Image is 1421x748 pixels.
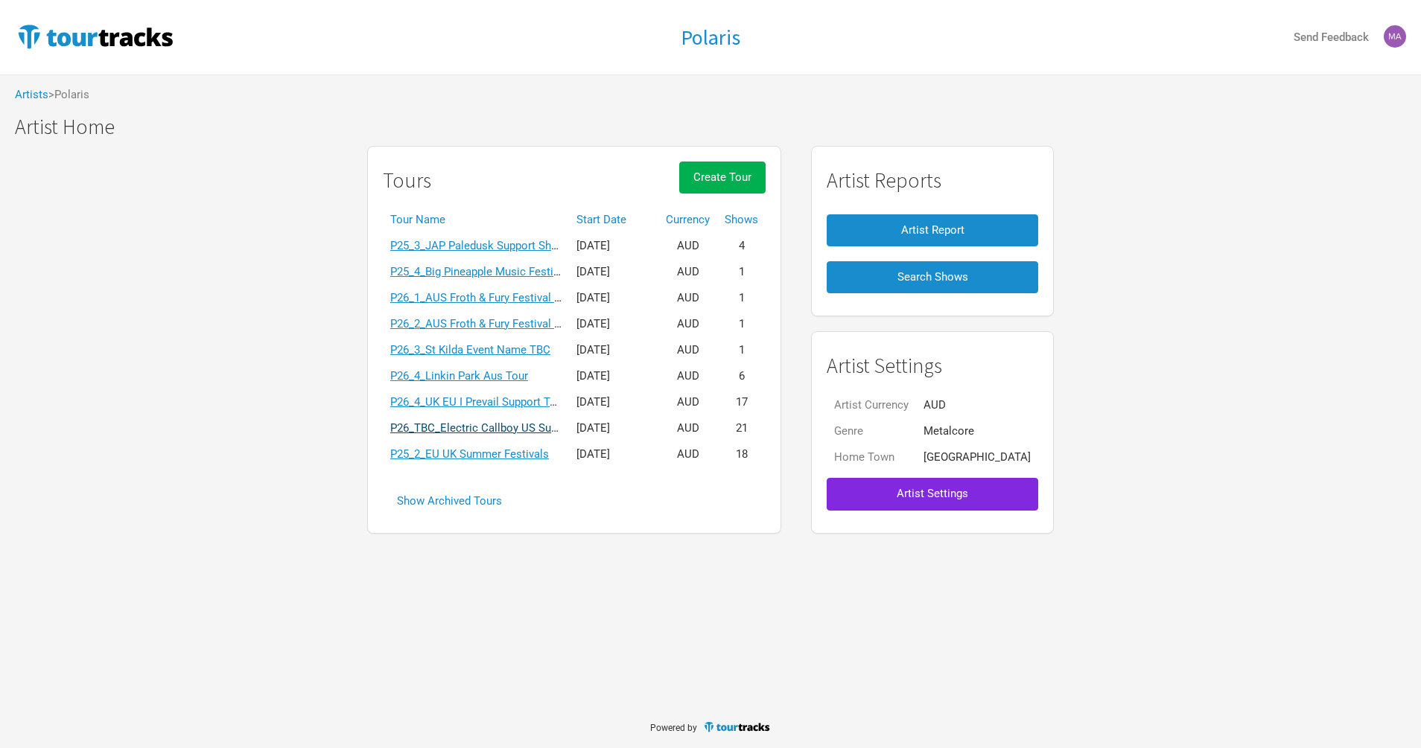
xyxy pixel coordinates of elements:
[703,720,772,733] img: TourTracks
[827,207,1038,254] a: Artist Report
[658,441,717,467] td: AUD
[679,162,766,207] a: Create Tour
[390,239,572,252] a: P25_3_JAP Paledusk Support Shows
[717,233,766,259] td: 4
[827,261,1038,293] button: Search Shows
[658,311,717,337] td: AUD
[15,88,48,101] a: Artists
[658,337,717,363] td: AUD
[569,259,658,285] td: [DATE]
[1294,31,1369,44] strong: Send Feedback
[658,363,717,389] td: AUD
[717,285,766,311] td: 1
[827,169,1038,192] h1: Artist Reports
[383,485,516,517] button: Show Archived Tours
[717,259,766,285] td: 1
[569,233,658,259] td: [DATE]
[897,270,968,284] span: Search Shows
[658,389,717,415] td: AUD
[390,447,549,461] a: P25_2_EU UK Summer Festivals
[901,223,964,237] span: Artist Report
[827,418,916,444] td: Genre
[693,170,751,184] span: Create Tour
[390,291,700,304] a: P26_1_AUS Froth & Fury Festival [GEOGRAPHIC_DATA] 240126
[717,337,766,363] td: 1
[390,369,528,383] a: P26_4_Linkin Park Aus Tour
[390,421,603,435] a: P26_TBC_Electric Callboy US Support Tour
[717,311,766,337] td: 1
[569,415,658,441] td: [DATE]
[827,392,916,418] td: Artist Currency
[569,337,658,363] td: [DATE]
[658,285,717,311] td: AUD
[390,395,566,409] a: P26_4_UK EU I Prevail Support Tour
[658,415,717,441] td: AUD
[383,207,569,233] th: Tour Name
[390,343,550,357] a: P26_3_St Kilda Event Name TBC
[15,115,1421,138] h1: Artist Home
[717,441,766,467] td: 18
[827,214,1038,246] button: Artist Report
[390,317,700,330] a: P26_2_AUS Froth & Fury Festival [GEOGRAPHIC_DATA] 310126
[827,444,916,470] td: Home Town
[681,24,740,51] h1: Polaris
[658,207,717,233] th: Currency
[390,265,568,278] a: P25_4_Big Pineapple Music Festival
[679,162,766,194] button: Create Tour
[569,207,658,233] th: Start Date
[48,89,89,100] span: > Polaris
[1384,25,1406,48] img: Mark
[15,22,176,51] img: TourTracks
[827,354,1038,377] h1: Artist Settings
[658,259,717,285] td: AUD
[897,487,968,500] span: Artist Settings
[827,254,1038,301] a: Search Shows
[827,470,1038,517] a: Artist Settings
[717,363,766,389] td: 6
[569,311,658,337] td: [DATE]
[717,415,766,441] td: 21
[717,207,766,233] th: Shows
[569,441,658,467] td: [DATE]
[827,478,1038,510] button: Artist Settings
[916,418,1038,444] td: Metalcore
[916,392,1038,418] td: AUD
[569,389,658,415] td: [DATE]
[681,26,740,49] a: Polaris
[383,169,431,192] h1: Tours
[569,363,658,389] td: [DATE]
[569,285,658,311] td: [DATE]
[717,389,766,415] td: 17
[916,444,1038,470] td: [GEOGRAPHIC_DATA]
[658,233,717,259] td: AUD
[650,723,697,733] span: Powered by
